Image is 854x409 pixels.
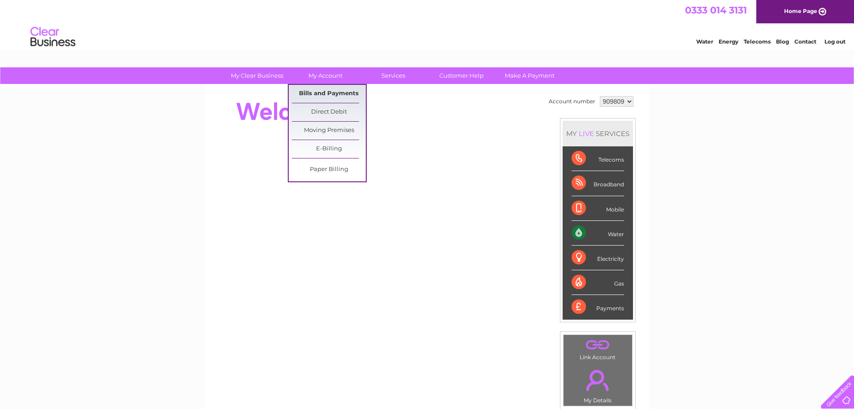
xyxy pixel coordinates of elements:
[563,362,633,406] td: My Details
[356,67,430,84] a: Services
[546,94,598,109] td: Account number
[563,334,633,363] td: Link Account
[566,337,630,353] a: .
[572,246,624,270] div: Electricity
[216,5,639,44] div: Clear Business is a trading name of Verastar Limited (registered in [GEOGRAPHIC_DATA] No. 3667643...
[824,38,845,45] a: Log out
[572,171,624,196] div: Broadband
[572,221,624,246] div: Water
[220,67,294,84] a: My Clear Business
[572,146,624,171] div: Telecoms
[776,38,789,45] a: Blog
[563,121,633,146] div: MY SERVICES
[292,161,366,179] a: Paper Billing
[566,365,630,396] a: .
[292,122,366,140] a: Moving Premises
[572,270,624,295] div: Gas
[719,38,738,45] a: Energy
[794,38,816,45] a: Contact
[572,196,624,221] div: Mobile
[685,4,747,16] a: 0333 014 3131
[696,38,713,45] a: Water
[292,140,366,158] a: E-Billing
[288,67,362,84] a: My Account
[30,23,76,51] img: logo.png
[577,129,596,138] div: LIVE
[425,67,499,84] a: Customer Help
[292,103,366,121] a: Direct Debit
[744,38,771,45] a: Telecoms
[493,67,567,84] a: Make A Payment
[572,295,624,319] div: Payments
[292,85,366,103] a: Bills and Payments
